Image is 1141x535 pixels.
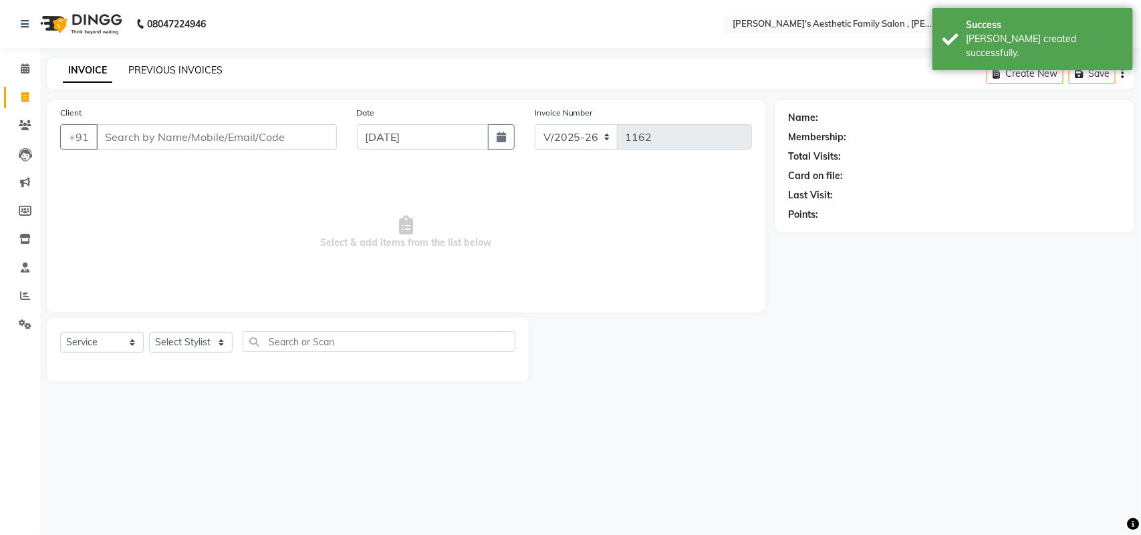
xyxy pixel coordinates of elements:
[789,150,842,164] div: Total Visits:
[60,166,752,299] span: Select & add items from the list below
[789,169,844,183] div: Card on file:
[789,208,819,222] div: Points:
[128,64,223,76] a: PREVIOUS INVOICES
[987,63,1063,84] button: Create New
[60,124,98,150] button: +91
[966,32,1123,60] div: Bill created successfully.
[34,5,126,43] img: logo
[147,5,206,43] b: 08047224946
[535,107,593,119] label: Invoice Number
[789,111,819,125] div: Name:
[1069,63,1116,84] button: Save
[357,107,375,119] label: Date
[96,124,337,150] input: Search by Name/Mobile/Email/Code
[789,130,847,144] div: Membership:
[60,107,82,119] label: Client
[966,18,1123,32] div: Success
[243,331,515,352] input: Search or Scan
[789,188,834,202] div: Last Visit:
[63,59,112,83] a: INVOICE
